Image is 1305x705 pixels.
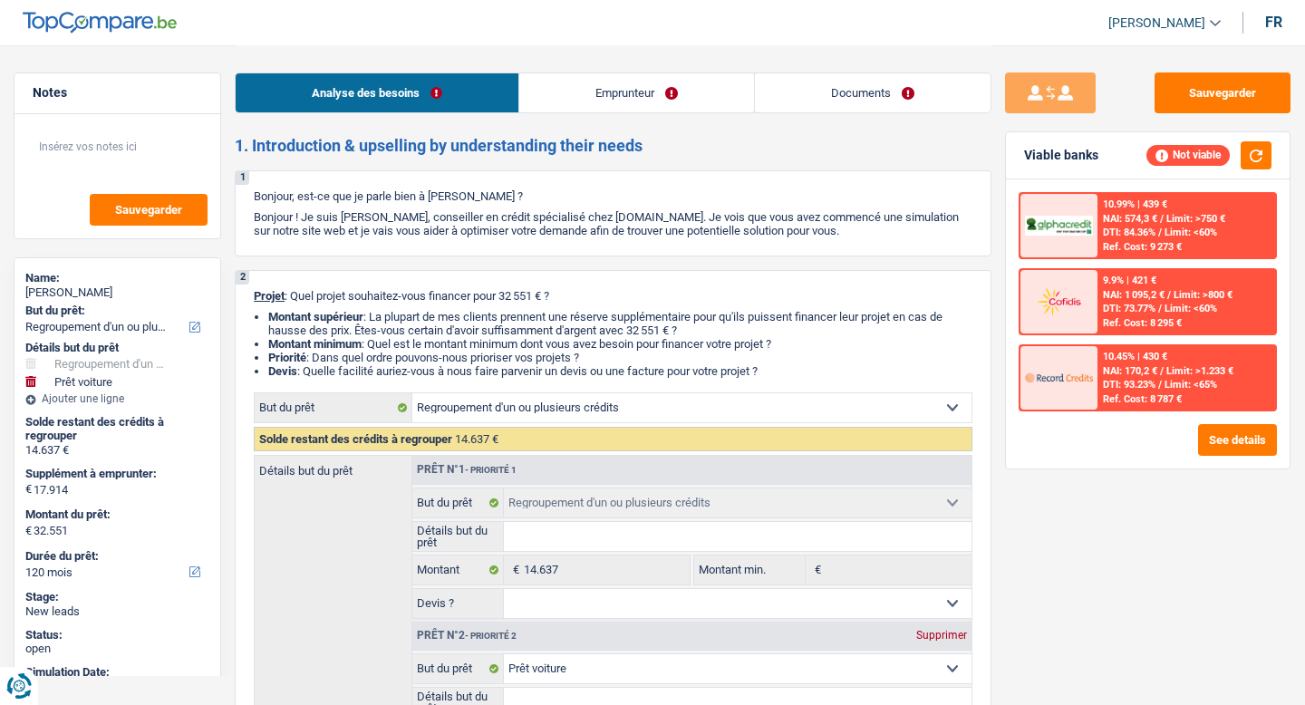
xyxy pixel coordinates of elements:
[1103,379,1155,391] span: DTI: 93.23%
[1103,227,1155,238] span: DTI: 84.36%
[1167,289,1171,301] span: /
[25,549,206,564] label: Durée du prêt:
[268,351,972,364] li: : Dans quel ordre pouvons-nous prioriser vos projets ?
[912,630,971,641] div: Supprimer
[412,630,521,642] div: Prêt n°2
[1166,213,1225,225] span: Limit: >750 €
[806,555,826,584] span: €
[25,285,209,300] div: [PERSON_NAME]
[1146,145,1230,165] div: Not viable
[1025,285,1092,318] img: Cofidis
[1103,365,1157,377] span: NAI: 170,2 €
[1024,148,1098,163] div: Viable banks
[1103,393,1182,405] div: Ref. Cost: 8 787 €
[694,555,805,584] label: Montant min.
[1165,303,1217,314] span: Limit: <60%
[1265,14,1282,31] div: fr
[25,628,209,642] div: Status:
[268,310,972,337] li: : La plupart de mes clients prennent une réserve supplémentaire pour qu'ils puissent financer leu...
[1158,227,1162,238] span: /
[255,456,411,477] label: Détails but du prêt
[1174,289,1232,301] span: Limit: >800 €
[412,555,504,584] label: Montant
[412,464,521,476] div: Prêt n°1
[1103,303,1155,314] span: DTI: 73.77%
[1160,365,1164,377] span: /
[1198,424,1277,456] button: See details
[25,482,32,497] span: €
[25,341,209,355] div: Détails but du prêt
[33,85,202,101] h5: Notes
[1158,379,1162,391] span: /
[254,210,972,237] p: Bonjour ! Je suis [PERSON_NAME], conseiller en crédit spécialisé chez [DOMAIN_NAME]. Je vois que ...
[1155,72,1290,113] button: Sauvegarder
[1103,351,1167,362] div: 10.45% | 430 €
[1025,216,1092,237] img: AlphaCredit
[412,488,504,517] label: But du prêt
[268,337,362,351] strong: Montant minimum
[519,73,754,112] a: Emprunteur
[412,654,504,683] label: But du prêt
[25,590,209,604] div: Stage:
[1103,213,1157,225] span: NAI: 574,3 €
[236,271,249,285] div: 2
[25,642,209,656] div: open
[1025,361,1092,394] img: Record Credits
[254,289,972,303] p: : Quel projet souhaitez-vous financer pour 32 551 € ?
[1108,15,1205,31] span: [PERSON_NAME]
[755,73,991,112] a: Documents
[25,665,209,680] div: Simulation Date:
[1103,289,1165,301] span: NAI: 1 095,2 €
[504,555,524,584] span: €
[268,364,972,378] li: : Quelle facilité auriez-vous à nous faire parvenir un devis ou une facture pour votre projet ?
[1103,241,1182,253] div: Ref. Cost: 9 273 €
[25,507,206,522] label: Montant du prêt:
[23,12,177,34] img: TopCompare Logo
[236,73,518,112] a: Analyse des besoins
[115,204,182,216] span: Sauvegarder
[255,393,412,422] label: But du prêt
[25,467,206,481] label: Supplément à emprunter:
[25,392,209,405] div: Ajouter une ligne
[254,189,972,203] p: Bonjour, est-ce que je parle bien à [PERSON_NAME] ?
[455,432,498,446] span: 14.637 €
[1160,213,1164,225] span: /
[268,310,363,324] strong: Montant supérieur
[1103,275,1156,286] div: 9.9% | 421 €
[268,351,306,364] strong: Priorité
[1103,198,1167,210] div: 10.99% | 439 €
[254,289,285,303] span: Projet
[25,271,209,285] div: Name:
[1165,227,1217,238] span: Limit: <60%
[1094,8,1221,38] a: [PERSON_NAME]
[465,631,517,641] span: - Priorité 2
[25,604,209,619] div: New leads
[1165,379,1217,391] span: Limit: <65%
[259,432,452,446] span: Solde restant des crédits à regrouper
[1158,303,1162,314] span: /
[25,415,209,443] div: Solde restant des crédits à regrouper
[25,524,32,538] span: €
[235,136,991,156] h2: 1. Introduction & upselling by understanding their needs
[1166,365,1233,377] span: Limit: >1.233 €
[90,194,208,226] button: Sauvegarder
[236,171,249,185] div: 1
[465,465,517,475] span: - Priorité 1
[412,589,504,618] label: Devis ?
[25,443,209,458] div: 14.637 €
[268,337,972,351] li: : Quel est le montant minimum dont vous avez besoin pour financer votre projet ?
[1103,317,1182,329] div: Ref. Cost: 8 295 €
[412,522,504,551] label: Détails but du prêt
[25,304,206,318] label: But du prêt:
[268,364,297,378] span: Devis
